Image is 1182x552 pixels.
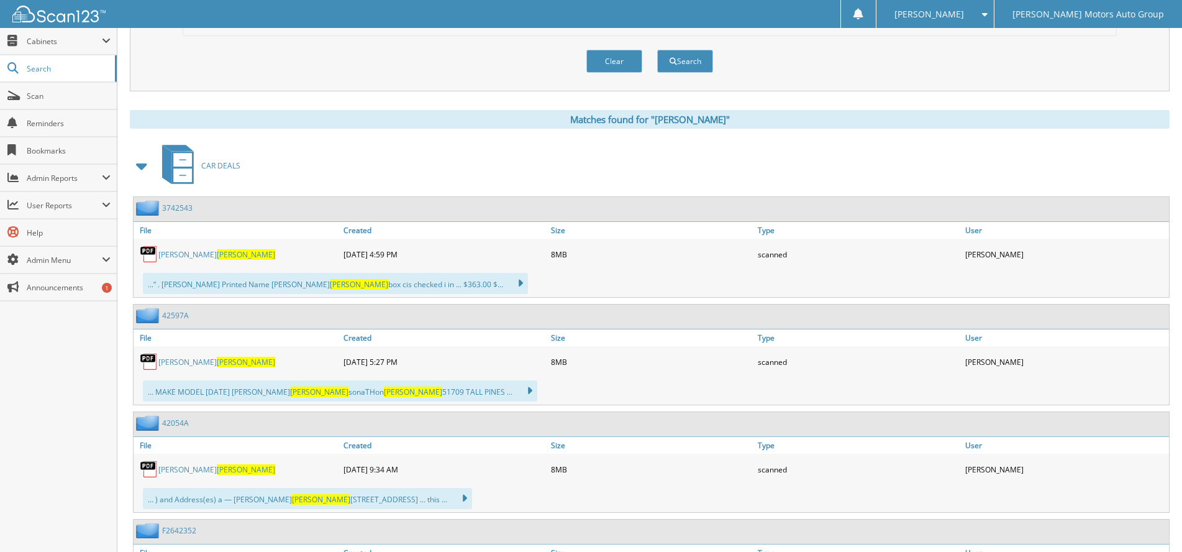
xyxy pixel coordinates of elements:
a: File [134,222,340,239]
span: Help [27,228,111,238]
a: User [962,437,1169,454]
span: CAR DEALS [201,160,240,171]
div: 8MB [548,457,755,482]
span: User Reports [27,200,102,211]
a: Type [755,222,962,239]
a: File [134,329,340,346]
a: File [134,437,340,454]
img: scan123-logo-white.svg [12,6,106,22]
a: Type [755,329,962,346]
img: PDF.png [140,245,158,264]
div: ...“ . [PERSON_NAME] Printed Name [PERSON_NAME] box cis checked i in ... $363.00 $... [143,273,528,294]
button: Clear [586,50,642,73]
a: Size [548,437,755,454]
img: folder2.png [136,308,162,323]
span: [PERSON_NAME] [217,464,275,475]
a: Created [340,222,547,239]
span: [PERSON_NAME] [217,357,275,367]
a: 42597A [162,310,189,321]
div: scanned [755,349,962,374]
a: Type [755,437,962,454]
div: [DATE] 4:59 PM [340,242,547,267]
span: Admin Menu [27,255,102,265]
a: 3742543 [162,203,193,213]
span: Admin Reports [27,173,102,183]
span: Announcements [27,282,111,293]
div: 1 [102,283,112,293]
span: [PERSON_NAME] [384,387,442,397]
a: [PERSON_NAME][PERSON_NAME] [158,357,275,367]
span: [PERSON_NAME] Motors Auto Group [1012,11,1164,18]
a: CAR DEALS [155,141,240,190]
div: 8MB [548,242,755,267]
div: [PERSON_NAME] [962,457,1169,482]
a: Size [548,222,755,239]
span: Reminders [27,118,111,129]
span: Scan [27,91,111,101]
span: Search [27,63,109,74]
div: Matches found for "[PERSON_NAME]" [130,110,1170,129]
span: Cabinets [27,36,102,47]
div: ... ) and Address(es) a — [PERSON_NAME] [STREET_ADDRESS] ... this ... [143,488,472,509]
img: folder2.png [136,523,162,538]
button: Search [657,50,713,73]
a: 42054A [162,418,189,428]
a: Created [340,437,547,454]
div: [PERSON_NAME] [962,349,1169,374]
span: Bookmarks [27,145,111,156]
a: [PERSON_NAME][PERSON_NAME] [158,249,275,260]
a: User [962,329,1169,346]
a: Created [340,329,547,346]
img: folder2.png [136,200,162,216]
div: 8MB [548,349,755,374]
a: User [962,222,1169,239]
div: [DATE] 5:27 PM [340,349,547,374]
div: [PERSON_NAME] [962,242,1169,267]
img: PDF.png [140,352,158,371]
img: folder2.png [136,415,162,431]
div: ... MAKE MODEL [DATE] [PERSON_NAME] sonaTHon 51709 TALL PINES ... [143,380,537,402]
span: [PERSON_NAME] [292,494,350,505]
img: PDF.png [140,460,158,479]
span: [PERSON_NAME] [217,249,275,260]
div: scanned [755,242,962,267]
a: F2642352 [162,525,196,536]
span: [PERSON_NAME] [330,279,388,290]
a: Size [548,329,755,346]
div: scanned [755,457,962,482]
span: [PERSON_NAME] [290,387,348,397]
span: [PERSON_NAME] [894,11,964,18]
a: [PERSON_NAME][PERSON_NAME] [158,464,275,475]
div: [DATE] 9:34 AM [340,457,547,482]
